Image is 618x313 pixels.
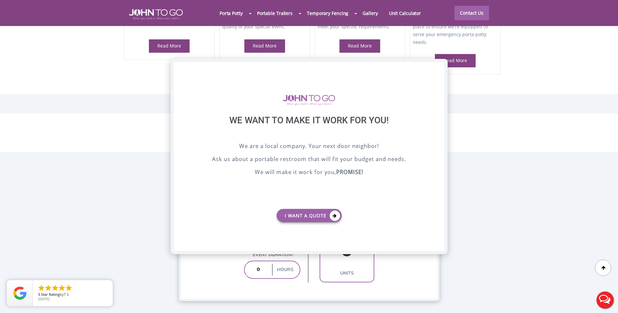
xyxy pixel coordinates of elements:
div: We want to make it work for you! [190,115,428,142]
li:  [51,284,59,292]
span: by [38,293,108,297]
b: PROMISE! [336,168,363,176]
span: 5 [38,292,40,297]
li:  [58,284,66,292]
li:  [37,284,45,292]
img: logo of viptogo [283,95,335,105]
li:  [44,284,52,292]
button: Live Chat [592,287,618,313]
div: X [434,62,444,73]
span: [DATE] [38,296,50,301]
p: We will make it work for you, [190,168,428,178]
p: We are a local company. Your next door neighbor! [190,142,428,152]
p: Ask us about a portable restroom that will fit your budget and needs. [190,155,428,165]
span: T S [64,292,69,297]
span: Star Rating [41,292,60,297]
img: Review Rating [13,287,26,300]
a: I want a Quote [277,209,342,222]
li:  [65,284,73,292]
